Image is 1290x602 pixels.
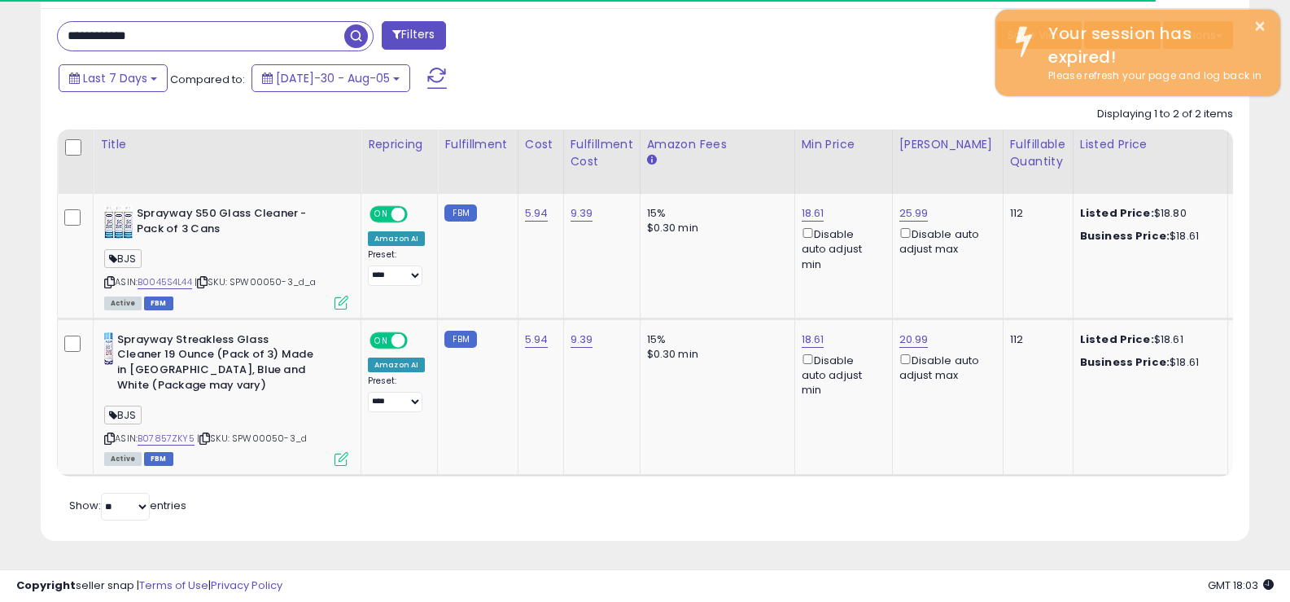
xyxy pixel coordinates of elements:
small: Amazon Fees. [647,153,657,168]
div: 15% [647,206,782,221]
span: | SKU: SPW00050-3_d [197,432,307,445]
span: Compared to: [170,72,245,87]
div: Your session has expired! [1036,22,1268,68]
div: $18.61 [1080,229,1215,244]
div: ASIN: [104,332,348,464]
div: Amazon AI [368,358,425,372]
a: 5.94 [525,332,549,348]
button: × [1253,16,1266,37]
a: 20.99 [899,332,929,348]
b: Listed Price: [1080,205,1154,221]
span: All listings currently available for purchase on Amazon [104,297,142,310]
a: 5.94 [525,205,549,222]
b: Business Price: [1080,354,1170,370]
b: Sprayway S50 Glass Cleaner - Pack of 3 Cans [137,206,335,240]
a: 9.39 [571,205,593,222]
span: Show: entries [69,498,186,513]
div: $0.30 min [647,221,782,235]
a: B07857ZKY5 [138,432,195,446]
span: BJS [104,249,142,268]
div: Repricing [368,136,431,153]
div: Fulfillable Quantity [1010,136,1066,170]
div: $18.61 [1080,355,1215,370]
div: Amazon Fees [647,136,788,153]
span: OFF [405,333,431,347]
strong: Copyright [16,578,76,593]
div: $0.30 min [647,347,782,362]
div: Listed Price [1080,136,1221,153]
div: Disable auto adjust min [802,225,880,272]
div: 112 [1010,332,1060,347]
span: All listings currently available for purchase on Amazon [104,452,142,466]
span: Last 7 Days [83,70,147,86]
div: Fulfillment [444,136,510,153]
b: Business Price: [1080,228,1170,244]
div: Title [100,136,354,153]
a: 18.61 [802,332,824,348]
div: Cost [525,136,557,153]
div: $18.80 [1080,206,1215,221]
span: ON [371,333,391,347]
span: BJS [104,406,142,424]
div: Min Price [802,136,886,153]
img: 31AGu0cYiuL._SL40_.jpg [104,332,113,365]
a: 18.61 [802,205,824,222]
a: 9.39 [571,332,593,348]
span: OFF [405,208,431,222]
div: ASIN: [104,206,348,308]
a: Privacy Policy [211,578,282,593]
img: 51KX9oZoP6L._SL40_.jpg [104,206,133,239]
div: Disable auto adjust max [899,225,990,257]
span: | SKU: SPW00050-3_d_a [195,275,317,288]
div: 112 [1010,206,1060,221]
div: Fulfillment Cost [571,136,633,170]
div: Disable auto adjust max [899,351,990,383]
a: B0045S4L44 [138,275,192,289]
div: seller snap | | [16,578,282,594]
div: Preset: [368,249,425,286]
small: FBM [444,204,476,222]
span: ON [371,208,391,222]
span: FBM [144,452,173,466]
button: Filters [382,21,445,50]
div: 15% [647,332,782,347]
span: [DATE]-30 - Aug-05 [276,70,390,86]
span: 2025-08-14 18:03 GMT [1208,578,1274,593]
a: 25.99 [899,205,929,222]
button: Last 7 Days [59,64,168,92]
div: $18.61 [1080,332,1215,347]
b: Listed Price: [1080,332,1154,347]
b: Sprayway Streakless Glass Cleaner 19 Ounce (Pack of 3) Made in [GEOGRAPHIC_DATA], Blue and White ... [117,332,315,397]
span: FBM [144,297,173,310]
div: [PERSON_NAME] [899,136,996,153]
div: Disable auto adjust min [802,351,880,398]
div: Please refresh your page and log back in [1036,68,1268,84]
small: FBM [444,331,476,348]
a: Terms of Use [139,578,208,593]
div: Amazon AI [368,231,425,246]
div: Preset: [368,376,425,412]
button: [DATE]-30 - Aug-05 [251,64,410,92]
div: Displaying 1 to 2 of 2 items [1097,107,1233,122]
